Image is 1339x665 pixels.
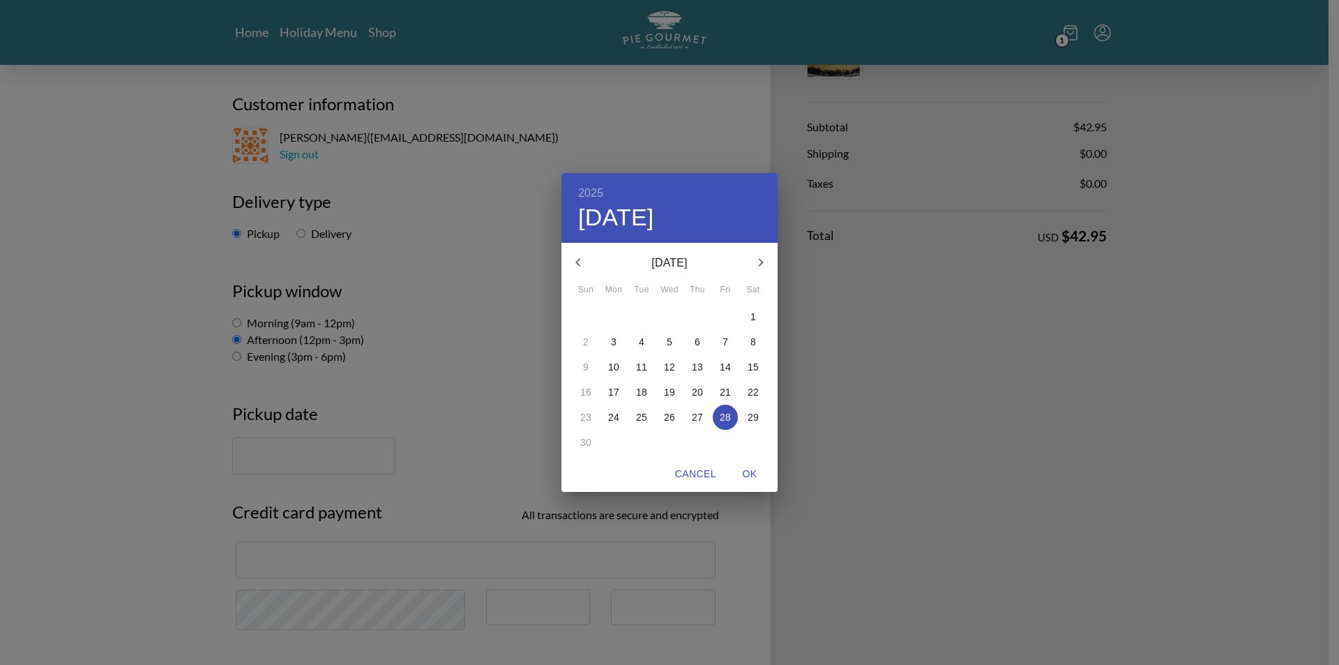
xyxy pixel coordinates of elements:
p: 12 [664,360,675,374]
button: 27 [685,405,710,430]
button: 17 [601,380,626,405]
span: OK [733,465,766,483]
button: 20 [685,380,710,405]
span: Sun [573,283,598,297]
button: 28 [713,405,738,430]
button: 1 [741,304,766,329]
p: 6 [695,335,700,349]
p: 24 [608,410,619,424]
p: 4 [639,335,644,349]
button: Cancel [669,461,722,487]
p: 5 [667,335,672,349]
span: Mon [601,283,626,297]
p: 21 [720,385,731,399]
button: 25 [629,405,654,430]
p: 25 [636,410,647,424]
p: 3 [611,335,616,349]
button: 22 [741,380,766,405]
p: 17 [608,385,619,399]
p: 27 [692,410,703,424]
button: 29 [741,405,766,430]
p: 14 [720,360,731,374]
button: 3 [601,329,626,354]
p: 18 [636,385,647,399]
p: 11 [636,360,647,374]
p: 15 [748,360,759,374]
p: 29 [748,410,759,424]
button: 6 [685,329,710,354]
p: 22 [748,385,759,399]
button: 12 [657,354,682,380]
span: Sat [741,283,766,297]
button: OK [727,461,772,487]
p: 8 [750,335,756,349]
p: 7 [723,335,728,349]
p: 13 [692,360,703,374]
span: Cancel [675,465,716,483]
p: [DATE] [595,255,744,271]
p: 19 [664,385,675,399]
button: 4 [629,329,654,354]
button: 15 [741,354,766,380]
p: 20 [692,385,703,399]
button: 26 [657,405,682,430]
button: 7 [713,329,738,354]
button: 5 [657,329,682,354]
span: Wed [657,283,682,297]
button: 21 [713,380,738,405]
button: 19 [657,380,682,405]
button: 11 [629,354,654,380]
button: 8 [741,329,766,354]
button: 14 [713,354,738,380]
button: 2025 [578,184,603,203]
button: 18 [629,380,654,405]
p: 28 [720,410,731,424]
button: 24 [601,405,626,430]
button: 10 [601,354,626,380]
span: Thu [685,283,710,297]
button: [DATE] [578,203,654,232]
p: 1 [750,310,756,324]
p: 26 [664,410,675,424]
p: 10 [608,360,619,374]
button: 13 [685,354,710,380]
span: Tue [629,283,654,297]
span: Fri [713,283,738,297]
